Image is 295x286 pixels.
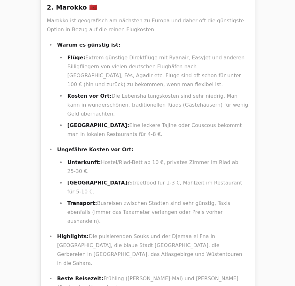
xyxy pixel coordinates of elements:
p: Marokko ist geografisch am nächsten zu Europa und daher oft die günstigste Option in Bezug auf di... [47,16,248,34]
strong: [GEOGRAPHIC_DATA]: [67,122,129,128]
strong: Highlights: [57,233,89,239]
li: Die Lebenshaltungskosten sind sehr niedrig. Man kann in wunderschönen, traditionellen Riads (Gäst... [66,92,248,118]
li: Busreisen zwischen Städten sind sehr günstig, Taxis ebenfalls (immer das Taxameter verlangen oder... [66,199,248,226]
h3: 2. Marokko 🇲🇦 [47,2,248,12]
strong: Unterkunft: [67,159,101,165]
strong: Flüge: [67,55,86,61]
li: Streetfood für 1-3 €, Mahlzeit im Restaurant für 5-10 €. [66,178,248,196]
strong: Transport: [67,200,97,206]
strong: Ungefähre Kosten vor Ort: [57,147,134,153]
li: Extrem günstige Direktflüge mit Ryanair, EasyJet und anderen Billigfliegern von vielen deutschen ... [66,53,248,89]
strong: [GEOGRAPHIC_DATA]: [67,180,129,186]
li: Eine leckere Tajine oder Couscous bekommt man in lokalen Restaurants für 4-8 €. [66,121,248,139]
strong: Beste Reisezeit: [57,275,104,282]
strong: Warum es günstig ist: [57,42,120,48]
strong: Kosten vor Ort: [67,93,112,99]
p: Die pulsierenden Souks und der Djemaa el Fna in [GEOGRAPHIC_DATA], die blaue Stadt [GEOGRAPHIC_DA... [57,232,248,268]
li: Hostel/Riad-Bett ab 10 €, privates Zimmer im Riad ab 25-30 €. [66,158,248,176]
